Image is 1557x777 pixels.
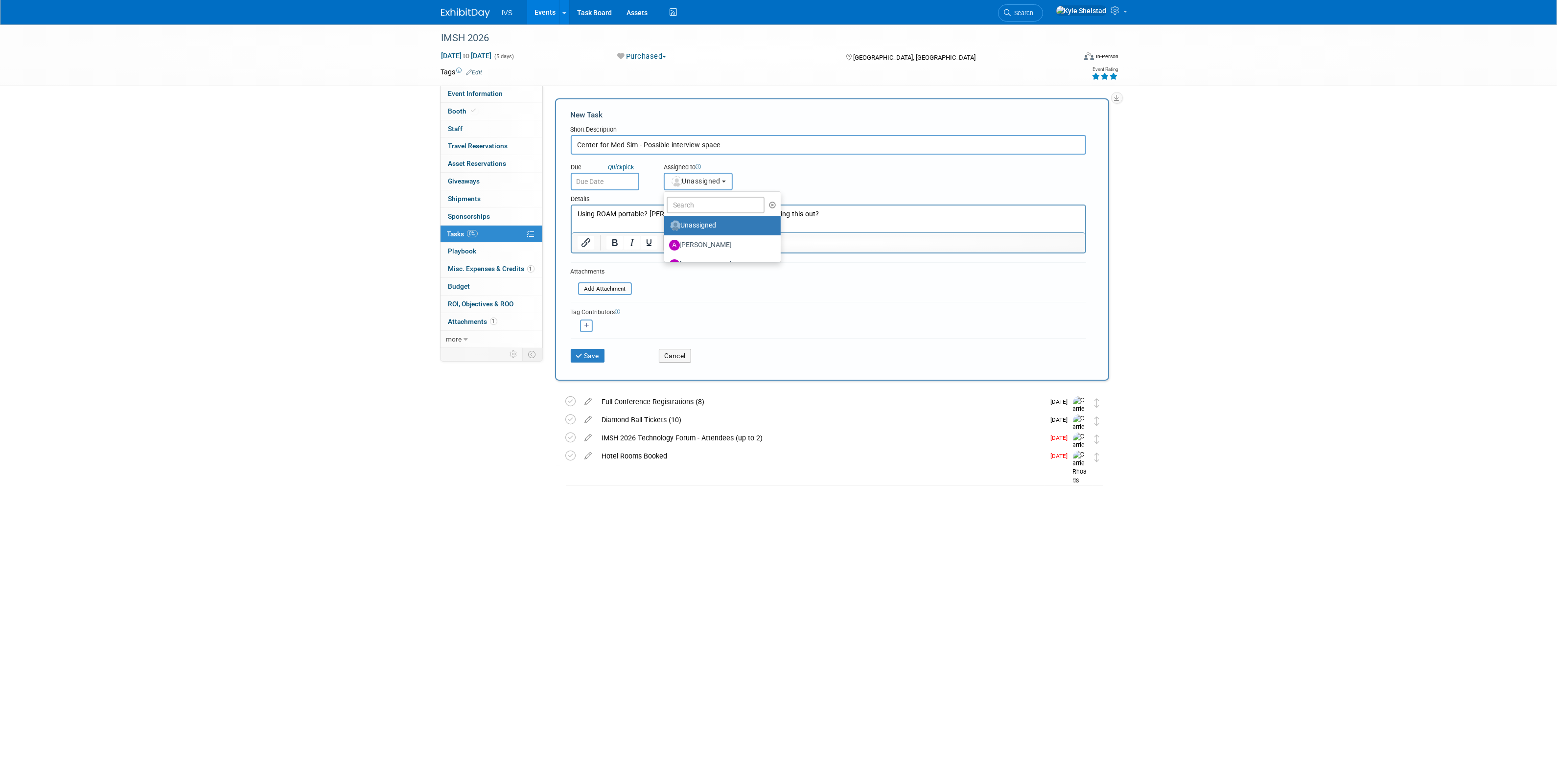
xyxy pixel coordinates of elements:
span: more [446,335,462,343]
span: Budget [448,282,470,290]
a: Attachments1 [441,313,542,330]
a: Sponsorships [441,208,542,225]
span: Search [1011,9,1034,17]
span: 1 [490,318,497,325]
img: Carrie Rhoads [1073,396,1088,431]
span: to [462,52,471,60]
div: IMSH 2026 [438,29,1061,47]
button: Insert/edit link [578,236,594,250]
div: Tag Contributors [571,306,1086,317]
img: Carrie Rhoads [1073,451,1088,485]
span: [GEOGRAPHIC_DATA], [GEOGRAPHIC_DATA] [853,54,976,61]
iframe: Rich Text Area [572,206,1085,232]
img: A.jpg [669,240,680,251]
input: Search [667,197,765,213]
div: IMSH 2026 Technology Forum - Attendees (up to 2) [597,430,1045,446]
a: Giveaways [441,173,542,190]
span: Tasks [447,230,478,238]
a: Travel Reservations [441,137,542,155]
a: Quickpick [606,163,636,171]
span: Shipments [448,195,481,203]
i: Booth reservation complete [471,108,476,114]
span: [DATE] [1051,453,1073,459]
img: Kyle Shelstad [1056,5,1107,16]
label: Unassigned [669,218,771,233]
div: Diamond Ball Tickets (10) [597,411,1045,428]
span: ROI, Objectives & ROO [448,300,514,308]
div: In-Person [1095,53,1118,60]
div: Hotel Rooms Booked [597,448,1045,464]
div: Event Rating [1092,67,1118,72]
a: edit [580,434,597,442]
span: Sponsorships [448,212,490,220]
img: Format-Inperson.png [1084,52,1094,60]
a: edit [580,452,597,460]
a: more [441,331,542,348]
i: Move task [1095,453,1100,462]
span: Asset Reservations [448,160,507,167]
span: [DATE] [1051,434,1073,441]
a: Asset Reservations [441,155,542,172]
div: New Task [571,110,1086,120]
span: Travel Reservations [448,142,508,150]
td: Toggle Event Tabs [522,348,542,361]
div: Short Description [571,125,1086,135]
i: Move task [1095,434,1100,444]
span: Attachments [448,318,497,325]
a: Booth [441,103,542,120]
button: Bold [606,236,623,250]
a: Staff [441,120,542,137]
span: Booth [448,107,478,115]
a: Playbook [441,243,542,260]
button: Save [571,349,605,363]
img: A.jpg [669,259,680,270]
span: IVS [502,9,513,17]
span: Unassigned [671,177,720,185]
div: Attachments [571,268,632,276]
button: Underline [640,236,657,250]
label: [PERSON_NAME] [669,257,771,273]
a: Edit [466,69,483,76]
a: Tasks0% [441,226,542,243]
div: Full Conference Registrations (8) [597,393,1045,410]
a: edit [580,397,597,406]
button: Purchased [614,51,670,62]
a: Shipments [441,190,542,207]
div: Event Format [1018,51,1119,66]
a: Event Information [441,85,542,102]
img: Unassigned-User-Icon.png [670,220,681,231]
a: Misc. Expenses & Credits1 [441,260,542,277]
td: Tags [441,67,483,77]
i: Quick [608,163,623,171]
a: ROI, Objectives & ROO [441,296,542,313]
td: Personalize Event Tab Strip [506,348,523,361]
div: Due [571,163,649,173]
div: Details [571,190,1086,205]
button: Italic [623,236,640,250]
input: Name of task or a short description [571,135,1086,155]
button: Cancel [659,349,691,363]
input: Due Date [571,173,639,190]
i: Move task [1095,416,1100,426]
i: Move task [1095,398,1100,408]
span: [DATE] [1051,398,1073,405]
span: 0% [467,230,478,237]
span: [DATE] [DATE] [441,51,492,60]
img: ExhibitDay [441,8,490,18]
a: Search [998,4,1043,22]
span: Staff [448,125,463,133]
span: (5 days) [494,53,514,60]
label: [PERSON_NAME] [669,237,771,253]
span: Misc. Expenses & Credits [448,265,534,273]
span: 1 [527,265,534,273]
a: edit [580,415,597,424]
span: Playbook [448,247,477,255]
button: Unassigned [664,173,733,190]
span: [DATE] [1051,416,1073,423]
a: Budget [441,278,542,295]
span: Event Information [448,90,503,97]
img: Carrie Rhoads [1073,414,1088,449]
span: Giveaways [448,177,480,185]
